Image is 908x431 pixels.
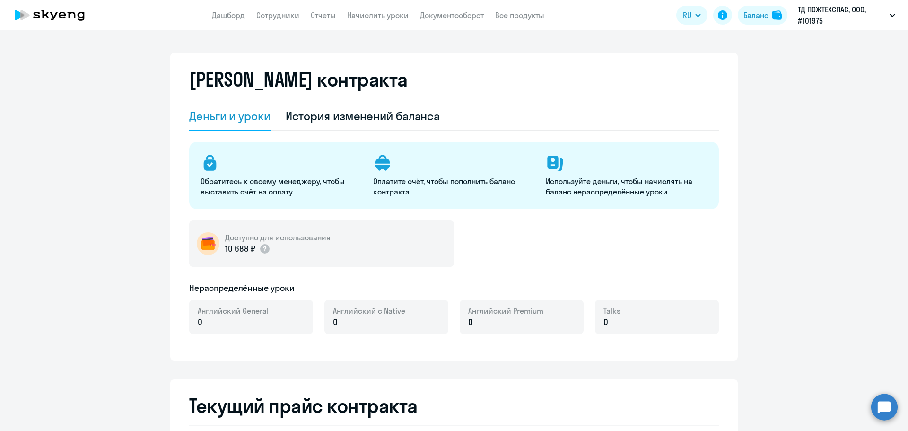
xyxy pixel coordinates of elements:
[347,10,409,20] a: Начислить уроки
[189,282,295,294] h5: Нераспределённые уроки
[738,6,787,25] button: Балансbalance
[198,316,202,328] span: 0
[420,10,484,20] a: Документооборот
[603,306,620,316] span: Talks
[373,176,534,197] p: Оплатите счёт, чтобы пополнить баланс контракта
[189,68,408,91] h2: [PERSON_NAME] контракта
[225,232,331,243] h5: Доступно для использования
[772,10,782,20] img: balance
[683,9,691,21] span: RU
[468,306,543,316] span: Английский Premium
[793,4,900,26] button: ТД ПОЖТЕХСПАС, ООО, #101975
[495,10,544,20] a: Все продукты
[198,306,269,316] span: Английский General
[333,306,405,316] span: Английский с Native
[286,108,440,123] div: История изменений баланса
[201,176,362,197] p: Обратитесь к своему менеджеру, чтобы выставить счёт на оплату
[603,316,608,328] span: 0
[311,10,336,20] a: Отчеты
[546,176,707,197] p: Используйте деньги, чтобы начислять на баланс нераспределённые уроки
[189,108,271,123] div: Деньги и уроки
[197,232,219,255] img: wallet-circle.png
[256,10,299,20] a: Сотрудники
[743,9,768,21] div: Баланс
[212,10,245,20] a: Дашборд
[798,4,886,26] p: ТД ПОЖТЕХСПАС, ООО, #101975
[189,395,719,417] h2: Текущий прайс контракта
[333,316,338,328] span: 0
[468,316,473,328] span: 0
[676,6,707,25] button: RU
[225,243,271,255] p: 10 688 ₽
